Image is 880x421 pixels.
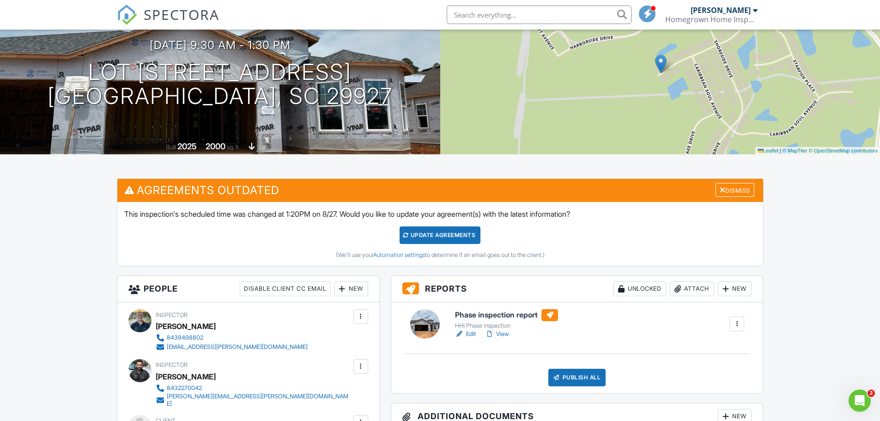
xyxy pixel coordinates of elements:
div: [PERSON_NAME] [156,319,216,333]
div: Publish All [548,369,606,386]
div: 2025 [177,141,197,151]
h3: Agreements Outdated [117,179,763,201]
h3: People [117,276,379,302]
span: sq. ft. [227,144,240,151]
div: Unlocked [613,281,666,296]
div: [PERSON_NAME] [691,6,751,15]
span: slab [256,144,267,151]
div: [EMAIL_ADDRESS][PERSON_NAME][DOMAIN_NAME] [167,343,308,351]
a: Automation settings [373,251,425,258]
div: Dismiss [716,183,754,197]
h6: Phase inspection report [455,309,558,321]
span: SPECTORA [144,5,219,24]
div: New [334,281,368,296]
a: 8432270042 [156,384,351,393]
a: © OpenStreetMap contributors [809,148,878,153]
h3: [DATE] 9:30 am - 1:30 pm [150,39,291,51]
a: 8439498802 [156,333,308,342]
a: Edit [455,329,476,339]
div: Disable Client CC Email [240,281,331,296]
a: Phase inspection report HHI Phase inspection [455,309,558,329]
h1: lot [STREET_ADDRESS] [GEOGRAPHIC_DATA], SC 29927 [48,60,393,109]
img: Marker [655,55,667,73]
a: [EMAIL_ADDRESS][PERSON_NAME][DOMAIN_NAME] [156,342,308,352]
a: [PERSON_NAME][EMAIL_ADDRESS][PERSON_NAME][DOMAIN_NAME] [156,393,351,408]
a: View [485,329,509,339]
span: Built [166,144,176,151]
div: 8439498802 [167,334,203,342]
h3: Reports [391,276,763,302]
span: | [780,148,781,153]
div: (We'll use your to determine if an email goes out to the client.) [124,251,756,259]
div: 8432270042 [167,384,202,392]
input: Search everything... [447,6,631,24]
div: [PERSON_NAME][EMAIL_ADDRESS][PERSON_NAME][DOMAIN_NAME] [167,393,351,408]
div: This inspection's scheduled time was changed at 1:20PM on 8/27. Would you like to update your agr... [117,202,763,266]
div: Homegrown Home Inspection [665,15,758,24]
div: HHI Phase inspection [455,322,558,329]
div: New [718,281,752,296]
a: Leaflet [758,148,778,153]
div: Attach [670,281,714,296]
iframe: Intercom live chat [849,390,871,412]
span: Inspector [156,311,188,318]
span: Inspector [156,361,188,368]
img: The Best Home Inspection Software - Spectora [117,5,137,25]
a: SPECTORA [117,12,219,32]
span: 2 [868,390,875,397]
a: © MapTiler [783,148,807,153]
div: [PERSON_NAME] [156,370,216,384]
div: 2000 [206,141,225,151]
div: Update Agreements [400,226,480,244]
